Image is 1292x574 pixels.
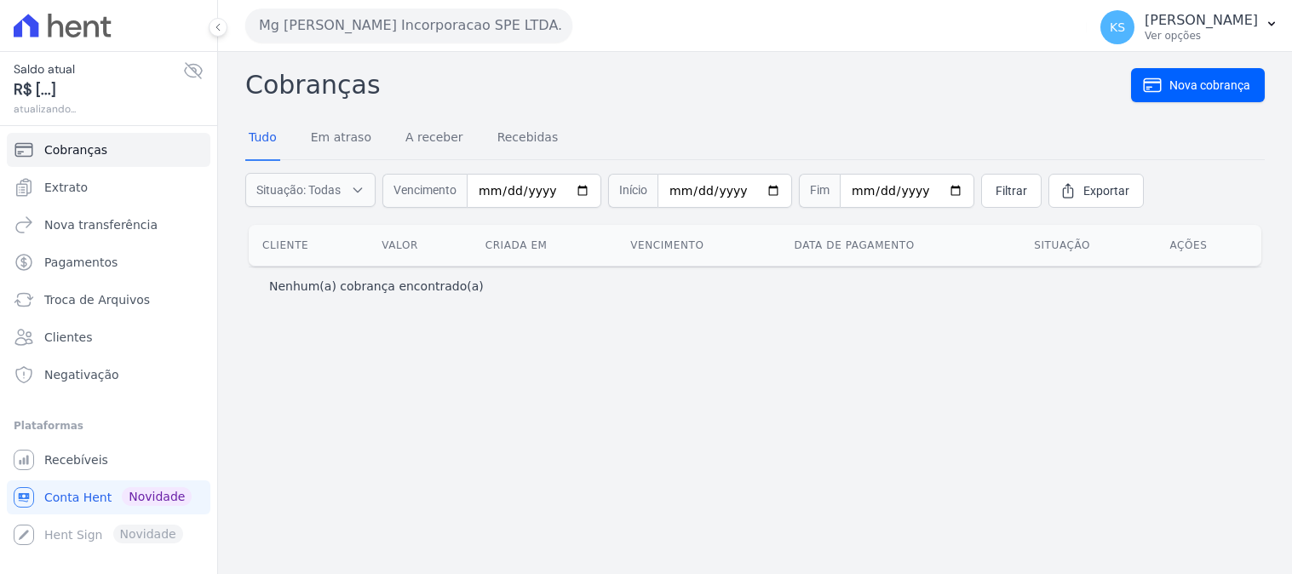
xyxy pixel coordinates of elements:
a: Tudo [245,117,280,161]
span: Saldo atual [14,60,183,78]
h2: Cobranças [245,66,1131,104]
span: Exportar [1083,182,1129,199]
a: Extrato [7,170,210,204]
span: Nova cobrança [1169,77,1250,94]
a: Troca de Arquivos [7,283,210,317]
span: Conta Hent [44,489,112,506]
a: Filtrar [981,174,1042,208]
p: [PERSON_NAME] [1145,12,1258,29]
th: Situação [1020,225,1156,266]
th: Data de pagamento [781,225,1021,266]
div: Plataformas [14,416,204,436]
span: Filtrar [996,182,1027,199]
a: Cobranças [7,133,210,167]
span: atualizando... [14,101,183,117]
a: Exportar [1048,174,1144,208]
span: Extrato [44,179,88,196]
span: Fim [799,174,840,208]
th: Vencimento [617,225,780,266]
span: Início [608,174,657,208]
nav: Sidebar [14,133,204,552]
a: Em atraso [307,117,375,161]
th: Criada em [472,225,617,266]
span: Pagamentos [44,254,118,271]
a: Clientes [7,320,210,354]
th: Cliente [249,225,368,266]
span: Situação: Todas [256,181,341,198]
span: Troca de Arquivos [44,291,150,308]
a: Nova cobrança [1131,68,1265,102]
a: Recebidas [494,117,562,161]
span: Negativação [44,366,119,383]
p: Nenhum(a) cobrança encontrado(a) [269,278,484,295]
button: KS [PERSON_NAME] Ver opções [1087,3,1292,51]
a: Pagamentos [7,245,210,279]
span: Vencimento [382,174,467,208]
span: Cobranças [44,141,107,158]
a: Nova transferência [7,208,210,242]
span: Nova transferência [44,216,158,233]
th: Ações [1156,225,1261,266]
a: Negativação [7,358,210,392]
button: Mg [PERSON_NAME] Incorporacao SPE LTDA. [245,9,572,43]
button: Situação: Todas [245,173,376,207]
th: Valor [368,225,471,266]
a: A receber [402,117,467,161]
a: Recebíveis [7,443,210,477]
span: R$ [...] [14,78,183,101]
a: Conta Hent Novidade [7,480,210,514]
span: KS [1110,21,1125,33]
p: Ver opções [1145,29,1258,43]
span: Clientes [44,329,92,346]
span: Novidade [122,487,192,506]
span: Recebíveis [44,451,108,468]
